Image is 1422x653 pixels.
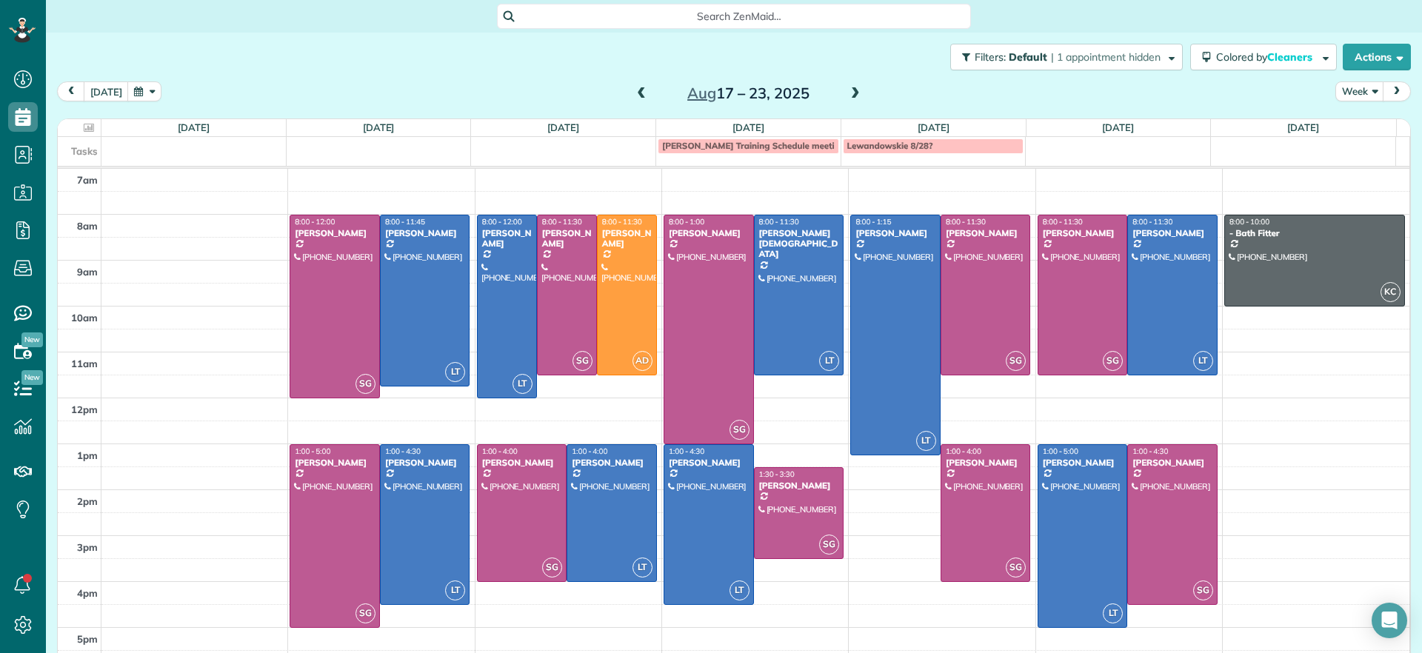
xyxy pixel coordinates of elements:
span: 3pm [77,541,98,553]
span: 7am [77,174,98,186]
span: LT [1103,603,1123,623]
span: 8:00 - 11:30 [1132,217,1172,227]
div: - Bath Fitter [1229,228,1401,238]
div: [PERSON_NAME] [855,228,936,238]
span: LT [632,557,652,577]
div: [PERSON_NAME] [945,458,1027,468]
button: [DATE] [84,81,129,101]
span: 8:00 - 11:30 [946,217,986,227]
span: Colored by [1216,50,1318,64]
span: 1:00 - 4:00 [572,446,607,456]
div: [PERSON_NAME] [384,228,466,238]
span: 9am [77,266,98,278]
span: 1:00 - 4:30 [1132,446,1168,456]
div: [PERSON_NAME] [601,228,652,250]
a: [DATE] [178,121,210,133]
span: New [21,332,43,347]
span: [PERSON_NAME] Training Schedule meeting? [662,140,849,151]
a: [DATE] [1287,121,1319,133]
span: LT [445,580,465,600]
span: 8:00 - 11:45 [385,217,425,227]
button: Actions [1343,44,1411,70]
span: LT [730,580,750,600]
span: 8:00 - 11:30 [759,217,799,227]
div: [PERSON_NAME] [481,228,533,250]
span: SG [730,420,750,440]
div: [PERSON_NAME] [668,458,750,468]
span: | 1 appointment hidden [1051,50,1161,64]
span: 8:00 - 1:15 [855,217,891,227]
span: SG [1006,557,1026,577]
span: 1:00 - 5:00 [295,446,330,456]
span: SG [573,351,592,371]
span: New [21,370,43,385]
span: SG [1193,580,1213,600]
span: 8:00 - 10:00 [1229,217,1269,227]
span: 8am [77,220,98,232]
div: [PERSON_NAME] [668,228,750,238]
span: SG [542,557,562,577]
span: 8:00 - 11:30 [602,217,642,227]
span: 8:00 - 11:30 [1043,217,1083,227]
div: [PERSON_NAME][DEMOGRAPHIC_DATA] [758,228,840,260]
div: [PERSON_NAME] [541,228,592,250]
span: 1:00 - 4:00 [946,446,981,456]
a: [DATE] [1102,121,1134,133]
span: LT [819,351,839,371]
span: SG [355,374,375,394]
span: LT [445,362,465,382]
span: Aug [687,84,716,102]
span: 11am [71,358,98,369]
div: [PERSON_NAME] [1132,458,1213,468]
span: 1:00 - 4:00 [482,446,518,456]
div: [PERSON_NAME] [384,458,466,468]
span: LT [1193,351,1213,371]
span: 1:00 - 4:30 [385,446,421,456]
button: Week [1335,81,1384,101]
button: prev [57,81,85,101]
span: SG [819,535,839,555]
span: 1pm [77,449,98,461]
span: AD [632,351,652,371]
span: 1:00 - 5:00 [1043,446,1078,456]
span: LT [916,431,936,451]
div: [PERSON_NAME] [1042,228,1124,238]
span: Filters: [975,50,1006,64]
a: [DATE] [732,121,764,133]
span: 8:00 - 1:00 [669,217,704,227]
span: 8:00 - 12:00 [482,217,522,227]
button: Filters: Default | 1 appointment hidden [950,44,1183,70]
a: [DATE] [918,121,949,133]
span: 2pm [77,495,98,507]
div: [PERSON_NAME] [1132,228,1213,238]
span: SG [355,603,375,623]
span: LT [513,374,533,394]
span: Default [1009,50,1048,64]
div: Open Intercom Messenger [1372,603,1407,638]
a: [DATE] [547,121,579,133]
span: 8:00 - 12:00 [295,217,335,227]
span: Cleaners [1267,50,1315,64]
span: SG [1006,351,1026,371]
div: [PERSON_NAME] [294,458,375,468]
a: [DATE] [363,121,395,133]
div: [PERSON_NAME] [294,228,375,238]
div: [PERSON_NAME] [945,228,1027,238]
span: 10am [71,312,98,324]
span: Lewandowskie 8/28? [847,140,933,151]
div: [PERSON_NAME] [758,480,840,491]
span: SG [1103,351,1123,371]
div: [PERSON_NAME] [571,458,652,468]
span: 4pm [77,587,98,599]
span: 5pm [77,633,98,645]
h2: 17 – 23, 2025 [655,85,841,101]
a: Filters: Default | 1 appointment hidden [943,44,1183,70]
button: Colored byCleaners [1190,44,1337,70]
span: 1:00 - 4:30 [669,446,704,456]
span: 12pm [71,403,98,415]
button: next [1383,81,1411,101]
div: [PERSON_NAME] [481,458,563,468]
div: [PERSON_NAME] [1042,458,1124,468]
span: KC [1381,282,1401,302]
span: 1:30 - 3:30 [759,469,795,479]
